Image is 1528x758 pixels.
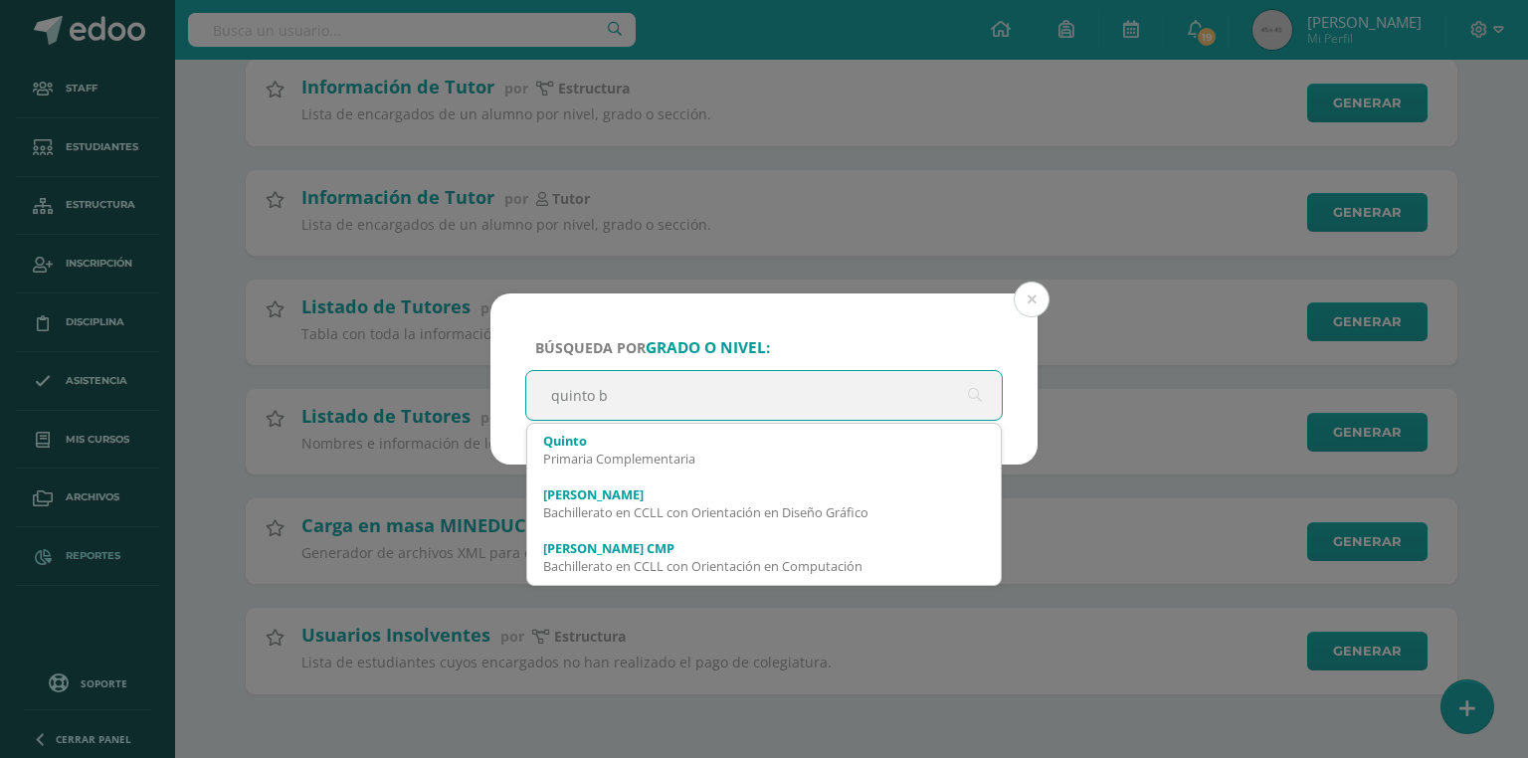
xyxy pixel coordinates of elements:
[543,485,985,503] div: [PERSON_NAME]
[543,432,985,450] div: Quinto
[526,371,1002,420] input: ej. Primero primaria, etc.
[543,450,985,468] div: Primaria Complementaria
[543,503,985,521] div: Bachillerato en CCLL con Orientación en Diseño Gráfico
[543,557,985,575] div: Bachillerato en CCLL con Orientación en Computación
[1014,282,1050,317] button: Close (Esc)
[646,337,770,358] strong: grado o nivel:
[535,338,770,357] span: Búsqueda por
[543,539,985,557] div: [PERSON_NAME] CMP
